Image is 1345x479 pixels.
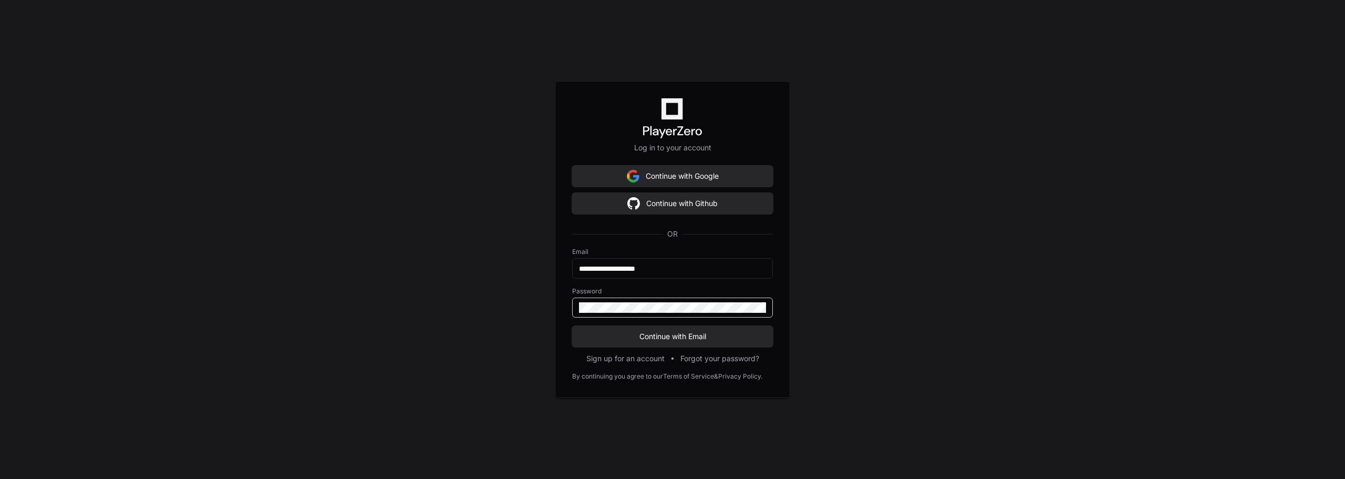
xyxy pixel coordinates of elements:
[572,248,773,256] label: Email
[752,262,764,274] keeper-lock: Open Keeper Popup
[572,166,773,187] button: Continue with Google
[680,353,759,364] button: Forgot your password?
[572,193,773,214] button: Continue with Github
[663,229,682,239] span: OR
[572,326,773,347] button: Continue with Email
[627,193,640,214] img: Sign in with google
[752,301,764,314] keeper-lock: Open Keeper Popup
[627,166,639,187] img: Sign in with google
[586,353,665,364] button: Sign up for an account
[572,142,773,153] p: Log in to your account
[714,372,718,381] div: &
[663,372,714,381] a: Terms of Service
[572,287,773,295] label: Password
[718,372,762,381] a: Privacy Policy.
[572,372,663,381] div: By continuing you agree to our
[572,331,773,342] span: Continue with Email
